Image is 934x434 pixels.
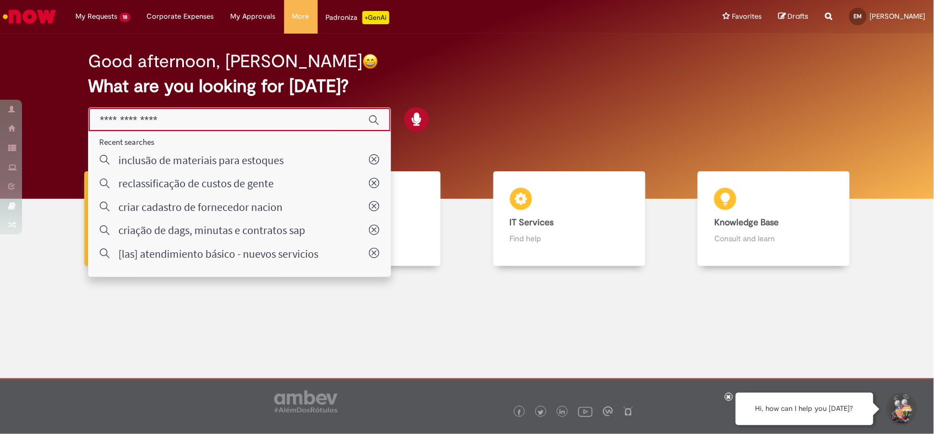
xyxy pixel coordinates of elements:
[560,409,565,416] img: logo_footer_linkedin.png
[538,410,544,415] img: logo_footer_twitter.png
[779,12,809,22] a: Drafts
[623,406,633,416] img: logo_footer_naosei.png
[714,217,779,228] b: Knowledge Base
[88,52,362,71] h2: Good afternoon, [PERSON_NAME]
[88,77,845,96] h2: What are you looking for [DATE]?
[58,171,263,267] a: Clear up doubts Clear up doubts with Lupi Assist and Gen AI
[274,390,338,413] img: logo_footer_ambev_rotulo_gray.png
[714,233,833,244] p: Consult and learn
[231,11,276,22] span: My Approvals
[75,11,117,22] span: My Requests
[1,6,58,28] img: ServiceNow
[578,404,593,419] img: logo_footer_youtube.png
[120,13,131,22] span: 18
[362,11,389,24] p: +GenAi
[603,406,613,416] img: logo_footer_workplace.png
[870,12,926,21] span: [PERSON_NAME]
[672,171,877,267] a: Knowledge Base Consult and learn
[788,11,809,21] span: Drafts
[467,171,672,267] a: IT Services Find help
[510,233,629,244] p: Find help
[854,13,862,20] span: EM
[510,217,554,228] b: IT Services
[884,393,917,426] button: Start Support Conversation
[517,410,522,415] img: logo_footer_facebook.png
[147,11,214,22] span: Corporate Expenses
[732,11,762,22] span: Favorites
[362,53,378,69] img: happy-face.png
[292,11,309,22] span: More
[736,393,873,425] div: Hi, how can I help you [DATE]?
[326,11,389,24] div: Padroniza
